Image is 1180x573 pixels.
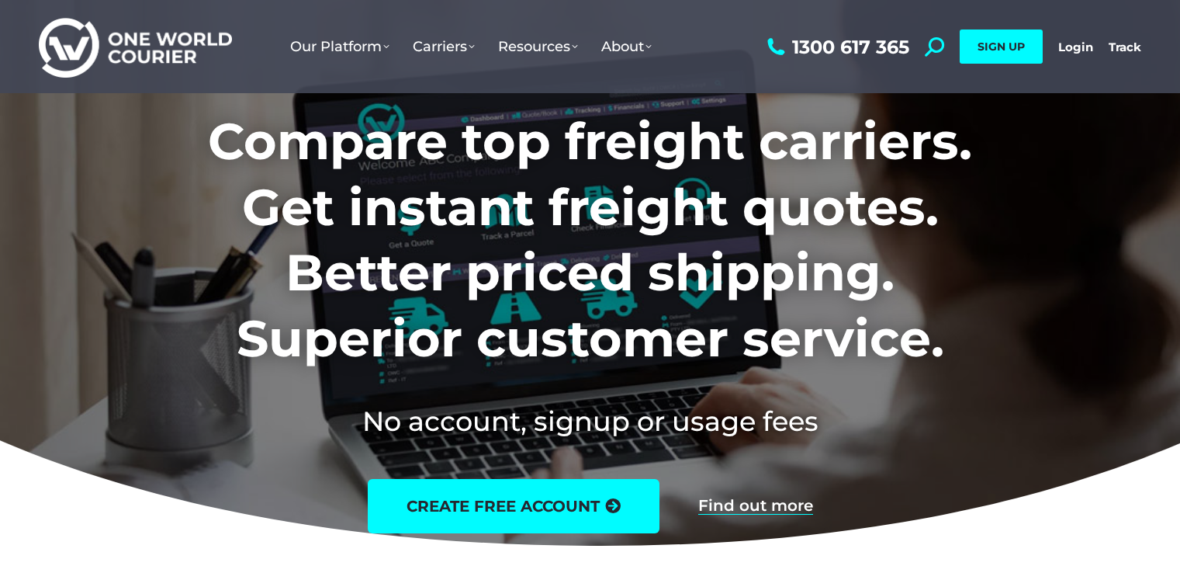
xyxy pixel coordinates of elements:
[106,109,1074,371] h1: Compare top freight carriers. Get instant freight quotes. Better priced shipping. Superior custom...
[368,479,659,533] a: create free account
[106,402,1074,440] h2: No account, signup or usage fees
[290,38,389,55] span: Our Platform
[413,38,475,55] span: Carriers
[1109,40,1141,54] a: Track
[486,23,590,71] a: Resources
[401,23,486,71] a: Carriers
[39,16,232,78] img: One World Courier
[498,38,578,55] span: Resources
[763,37,909,57] a: 1300 617 365
[590,23,663,71] a: About
[978,40,1025,54] span: SIGN UP
[1058,40,1093,54] a: Login
[960,30,1043,64] a: SIGN UP
[601,38,652,55] span: About
[279,23,401,71] a: Our Platform
[698,498,813,515] a: Find out more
